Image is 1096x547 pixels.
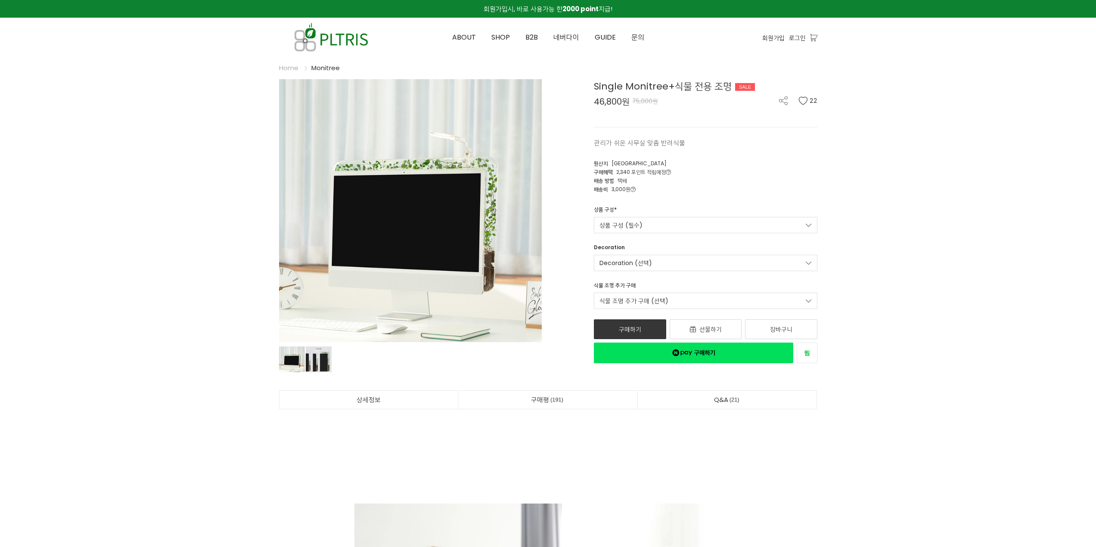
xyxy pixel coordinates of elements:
a: Q&A21 [638,391,817,409]
span: 구매혜택 [594,168,613,176]
span: 배송 방법 [594,177,614,184]
span: 택배 [618,177,627,184]
a: 새창 [797,343,817,363]
span: 원산지 [594,160,608,167]
a: 상세정보 [279,391,458,409]
a: 상품 구성 (필수) [594,217,817,233]
div: Decoration [594,244,625,255]
a: GUIDE [587,18,624,57]
span: 회원가입시, 바로 사용가능 한 지급! [484,4,612,13]
span: 2,340 포인트 적립예정 [616,168,671,176]
a: 선물하기 [670,319,742,339]
span: 배송비 [594,185,608,193]
a: Home [279,63,298,72]
a: 네버다이 [546,18,587,57]
a: B2B [518,18,546,57]
span: B2B [525,32,538,42]
span: GUIDE [595,32,616,42]
span: 네버다이 [553,32,579,42]
div: SALE [735,83,755,91]
span: 문의 [631,32,644,42]
a: 새창 [594,343,793,363]
a: 구매평191 [458,391,637,409]
span: 191 [549,395,565,404]
p: 관리가 쉬운 사무실 맞춤 반려식물 [594,138,817,148]
a: 문의 [624,18,652,57]
div: 상품 구성 [594,206,617,217]
span: SHOP [491,32,510,42]
div: Single Monitree+식물 전용 조명 [594,79,817,93]
div: 식물 조명 추가 구매 [594,281,636,293]
span: 75,000원 [632,97,658,105]
span: 21 [728,395,741,404]
a: SHOP [484,18,518,57]
span: ABOUT [452,32,476,42]
strong: 2000 point [562,4,599,13]
span: 선물하기 [699,325,722,334]
a: 구매하기 [594,319,666,339]
a: 식물 조명 추가 구매 (선택) [594,293,817,309]
span: 46,800원 [594,97,630,106]
a: Decoration (선택) [594,255,817,271]
span: 3,000원 [612,185,636,193]
a: ABOUT [444,18,484,57]
a: 로그인 [789,33,806,43]
span: 22 [810,96,817,105]
a: 회원가입 [762,33,785,43]
span: [GEOGRAPHIC_DATA] [612,160,667,167]
a: 장바구니 [745,319,817,339]
button: 22 [798,96,817,105]
a: Monitree [311,63,340,72]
